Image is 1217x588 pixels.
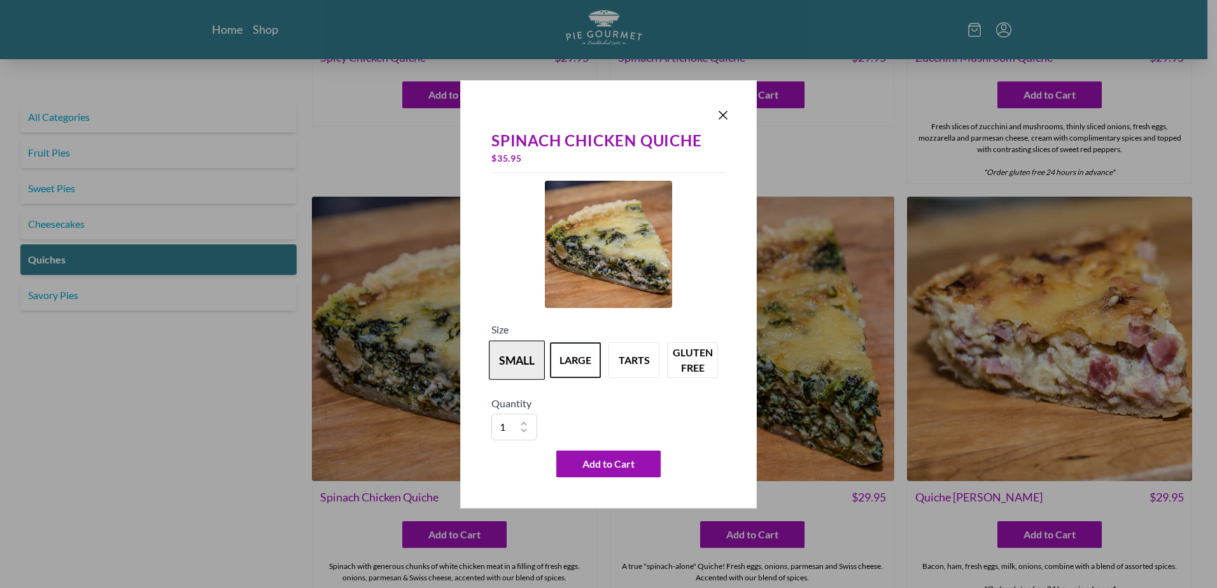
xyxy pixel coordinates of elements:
[491,132,726,150] div: Spinach Chicken Quiche
[715,108,731,123] button: Close panel
[491,322,726,337] h5: Size
[491,396,726,411] h5: Quantity
[489,340,545,380] button: Variant Swatch
[582,456,635,472] span: Add to Cart
[545,181,672,312] a: Product Image
[550,342,601,378] button: Variant Swatch
[491,150,726,167] div: $ 35.95
[545,181,672,308] img: Product Image
[667,342,718,378] button: Variant Swatch
[556,451,661,477] button: Add to Cart
[608,342,659,378] button: Variant Swatch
